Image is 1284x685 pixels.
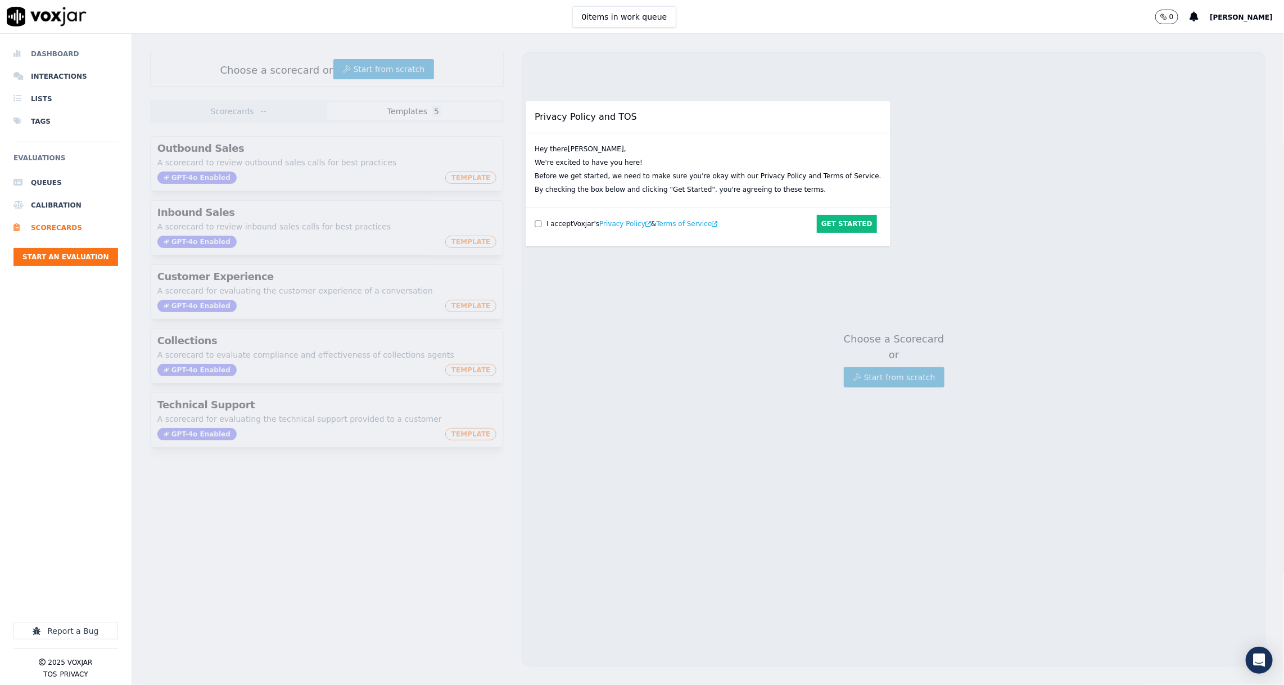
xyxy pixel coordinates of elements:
h6: Evaluations [13,151,118,172]
button: 0items in work queue [572,6,677,28]
p: 2025 Voxjar [48,658,92,667]
div: I accept Voxjar 's & [546,219,717,228]
p: By checking the box below and clicking "Get Started", you're agreeing to these terms. [535,183,826,196]
button: Report a Bug [13,623,118,639]
a: Dashboard [13,43,118,65]
p: 0 [1169,12,1174,21]
button: [PERSON_NAME] [1210,10,1284,24]
a: Lists [13,88,118,110]
h2: Privacy Policy and TOS [526,101,890,133]
button: Privacy [60,670,88,679]
span: [PERSON_NAME] [1210,13,1273,21]
a: Interactions [13,65,118,88]
button: Privacy Policy [599,219,651,228]
a: Queues [13,172,118,194]
p: Hey there [PERSON_NAME] , [535,142,626,156]
a: Scorecards [13,217,118,239]
p: We're excited to have you here! [535,156,643,169]
button: Start an Evaluation [13,248,118,266]
button: Get Started [817,215,877,233]
button: TOS [43,670,57,679]
button: 0 [1155,10,1179,24]
a: Calibration [13,194,118,217]
p: Before we get started, we need to make sure you're okay with our Privacy Policy and Terms of Serv... [535,169,881,183]
img: voxjar logo [7,7,87,26]
a: Tags [13,110,118,133]
button: 0 [1155,10,1190,24]
button: Terms of Service [656,219,717,228]
div: Open Intercom Messenger [1246,647,1273,674]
